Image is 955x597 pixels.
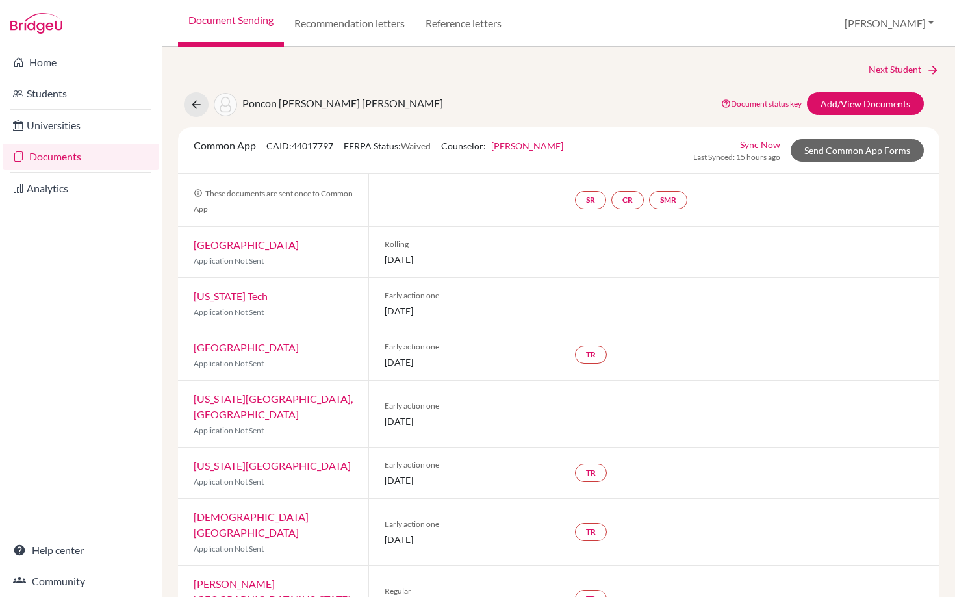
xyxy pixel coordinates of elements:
span: Early action one [385,459,543,471]
a: Help center [3,537,159,563]
a: SR [575,191,606,209]
a: CR [611,191,644,209]
a: Send Common App Forms [791,139,924,162]
a: [US_STATE] Tech [194,290,268,302]
a: [US_STATE][GEOGRAPHIC_DATA], [GEOGRAPHIC_DATA] [194,392,353,420]
a: Documents [3,144,159,170]
a: [PERSON_NAME] [491,140,563,151]
span: [DATE] [385,253,543,266]
span: Application Not Sent [194,544,264,553]
span: Last Synced: 15 hours ago [693,151,780,163]
img: Bridge-U [10,13,62,34]
span: Application Not Sent [194,359,264,368]
span: Counselor: [441,140,563,151]
span: Application Not Sent [194,426,264,435]
a: [GEOGRAPHIC_DATA] [194,341,299,353]
a: Document status key [721,99,802,108]
button: [PERSON_NAME] [839,11,939,36]
span: Application Not Sent [194,307,264,317]
a: TR [575,523,607,541]
a: [US_STATE][GEOGRAPHIC_DATA] [194,459,351,472]
a: Students [3,81,159,107]
span: [DATE] [385,414,543,428]
span: Waived [401,140,431,151]
a: Universities [3,112,159,138]
a: SMR [649,191,687,209]
a: Sync Now [740,138,780,151]
span: Early action one [385,400,543,412]
a: Home [3,49,159,75]
a: Analytics [3,175,159,201]
a: [DEMOGRAPHIC_DATA] [GEOGRAPHIC_DATA] [194,511,309,539]
a: Add/View Documents [807,92,924,115]
span: Poncon [PERSON_NAME] [PERSON_NAME] [242,97,443,109]
span: [DATE] [385,533,543,546]
span: Early action one [385,518,543,530]
span: Regular [385,585,543,597]
span: Application Not Sent [194,477,264,487]
span: [DATE] [385,304,543,318]
span: Common App [194,139,256,151]
span: Application Not Sent [194,256,264,266]
span: Early action one [385,341,543,353]
a: TR [575,346,607,364]
span: FERPA Status: [344,140,431,151]
span: [DATE] [385,355,543,369]
span: These documents are sent once to Common App [194,188,353,214]
a: Next Student [869,62,939,77]
a: [GEOGRAPHIC_DATA] [194,238,299,251]
span: [DATE] [385,474,543,487]
span: CAID: 44017797 [266,140,333,151]
span: Early action one [385,290,543,301]
a: TR [575,464,607,482]
a: Community [3,568,159,594]
span: Rolling [385,238,543,250]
